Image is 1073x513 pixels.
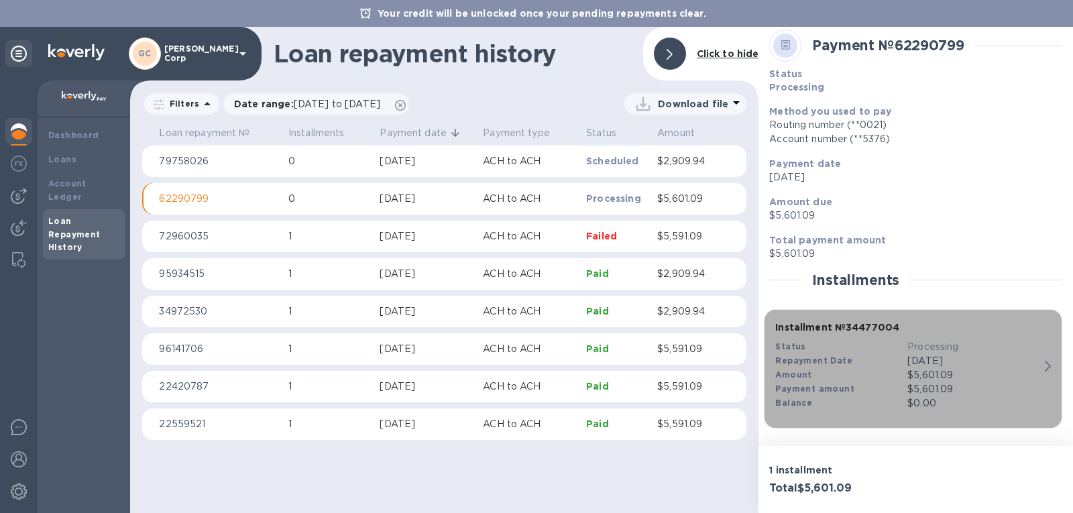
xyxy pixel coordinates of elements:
p: ACH to ACH [483,380,575,394]
p: $5,591.09 [657,417,718,431]
div: [DATE] [380,304,472,319]
p: Paid [586,304,646,318]
p: 1 [288,304,370,319]
p: $2,909.94 [657,154,718,168]
p: ACH to ACH [483,229,575,243]
p: $5,601.09 [769,247,1062,261]
h3: Total $5,601.09 [769,482,910,495]
p: 1 [288,380,370,394]
span: Installments [288,126,362,140]
b: Account Ledger [48,178,87,202]
p: $5,591.09 [657,380,718,394]
div: [DATE] [380,267,472,281]
img: Foreign exchange [11,156,27,172]
div: Routing number (**0021) [769,118,1062,132]
p: Download file [658,97,728,111]
p: 1 [288,417,370,431]
div: [DATE] [380,380,472,394]
p: $2,909.94 [657,304,718,319]
h2: Installments [812,272,899,288]
p: 1 [288,267,370,281]
h1: Loan repayment history [274,40,632,68]
p: 79758026 [159,154,278,168]
p: ACH to ACH [483,342,575,356]
img: Logo [48,44,105,60]
div: $5,601.09 [907,368,1039,382]
div: [DATE] [380,417,472,431]
span: [DATE] to [DATE] [294,99,380,109]
p: ACH to ACH [483,304,575,319]
b: Amount [775,369,811,380]
b: Your credit will be unlocked once your pending repayments clear. [378,8,706,19]
p: [DATE] [907,354,1039,368]
span: Status [586,126,634,140]
b: Installment № 34477004 [775,322,899,333]
p: $5,601.09 [657,192,718,206]
p: $2,909.94 [657,267,718,281]
p: $5,591.09 [657,229,718,243]
p: $5,601.09 [907,382,1039,396]
b: Payment № 62290799 [812,37,964,54]
p: Processing [769,80,1062,94]
p: 62290799 [159,192,278,206]
p: 22559521 [159,417,278,431]
div: Unpin categories [5,40,32,67]
p: Payment date [380,126,447,140]
b: Total payment amount [769,235,886,245]
b: Status [775,341,805,351]
p: Amount [657,126,695,140]
p: 1 [288,342,370,356]
p: Failed [586,229,646,243]
span: Payment type [483,126,567,140]
span: Amount [657,126,712,140]
b: Payment date [769,158,841,169]
p: ACH to ACH [483,267,575,281]
b: Status [769,68,802,79]
div: [DATE] [380,229,472,243]
p: Paid [586,267,646,280]
div: Account number (**5376) [769,132,1062,146]
p: Filters [164,98,199,109]
p: [DATE] [769,170,1062,184]
p: Payment type [483,126,550,140]
p: ACH to ACH [483,417,575,431]
p: 22420787 [159,380,278,394]
p: 34972530 [159,304,278,319]
p: Scheduled [586,154,646,168]
p: Status [586,126,616,140]
b: Loan Repayment History [48,216,101,253]
p: Processing [586,192,646,205]
p: ACH to ACH [483,154,575,168]
p: 95934515 [159,267,278,281]
div: Date range:[DATE] to [DATE] [223,93,409,115]
div: [DATE] [380,192,472,206]
p: 72960035 [159,229,278,243]
div: [DATE] [380,154,472,168]
p: Loan repayment № [159,126,249,140]
p: Paid [586,342,646,355]
b: Repayment Date [775,355,852,365]
p: Processing [907,340,1039,354]
b: Dashboard [48,130,99,140]
p: Paid [586,417,646,431]
b: Amount due [769,196,832,207]
span: Loan repayment № [159,126,267,140]
p: Installments [288,126,345,140]
p: 0 [288,192,370,206]
p: 1 [288,229,370,243]
b: Method you used to pay [769,106,891,117]
p: $5,591.09 [657,342,718,356]
p: 96141706 [159,342,278,356]
div: [DATE] [380,342,472,356]
b: GC [138,48,152,58]
b: Balance [775,398,812,408]
button: Installment №34477004StatusProcessingRepayment Date[DATE]Amount$5,601.09Payment amount$5,601.09Ba... [764,309,1062,429]
p: [PERSON_NAME] Corp [164,44,231,63]
span: Payment date [380,126,464,140]
p: $0.00 [907,396,1039,410]
p: $5,601.09 [769,209,1062,223]
p: 1 installment [769,463,910,477]
b: Loans [48,154,76,164]
p: 0 [288,154,370,168]
b: Click to hide [697,48,759,59]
